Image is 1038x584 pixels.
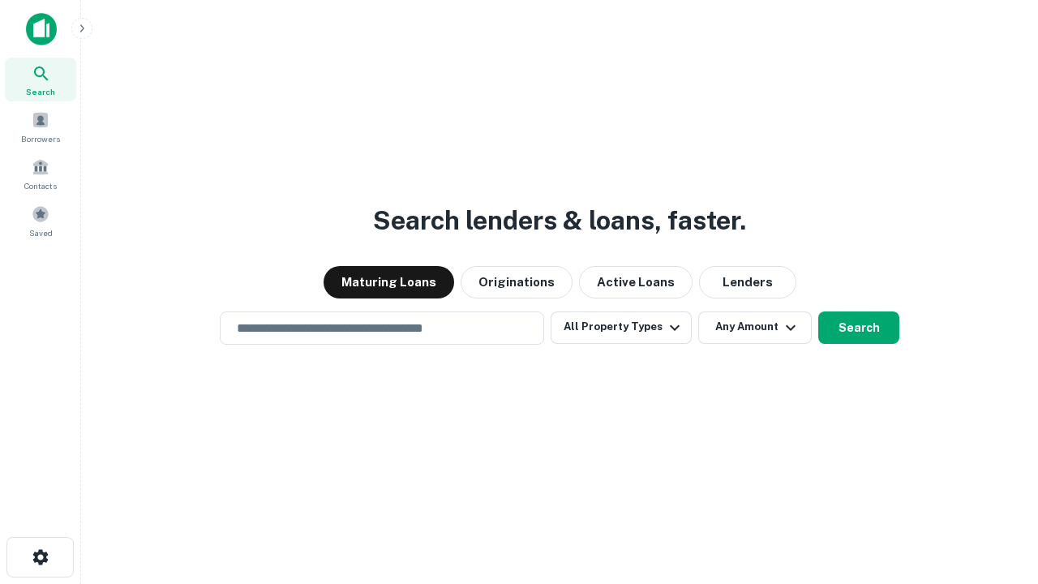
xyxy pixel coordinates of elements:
[29,226,53,239] span: Saved
[5,58,76,101] a: Search
[579,266,693,298] button: Active Loans
[5,105,76,148] a: Borrowers
[26,13,57,45] img: capitalize-icon.png
[461,266,573,298] button: Originations
[957,454,1038,532] iframe: Chat Widget
[551,311,692,344] button: All Property Types
[26,85,55,98] span: Search
[324,266,454,298] button: Maturing Loans
[5,199,76,243] a: Saved
[373,201,746,240] h3: Search lenders & loans, faster.
[21,132,60,145] span: Borrowers
[698,311,812,344] button: Any Amount
[818,311,899,344] button: Search
[24,179,57,192] span: Contacts
[699,266,796,298] button: Lenders
[5,152,76,195] a: Contacts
